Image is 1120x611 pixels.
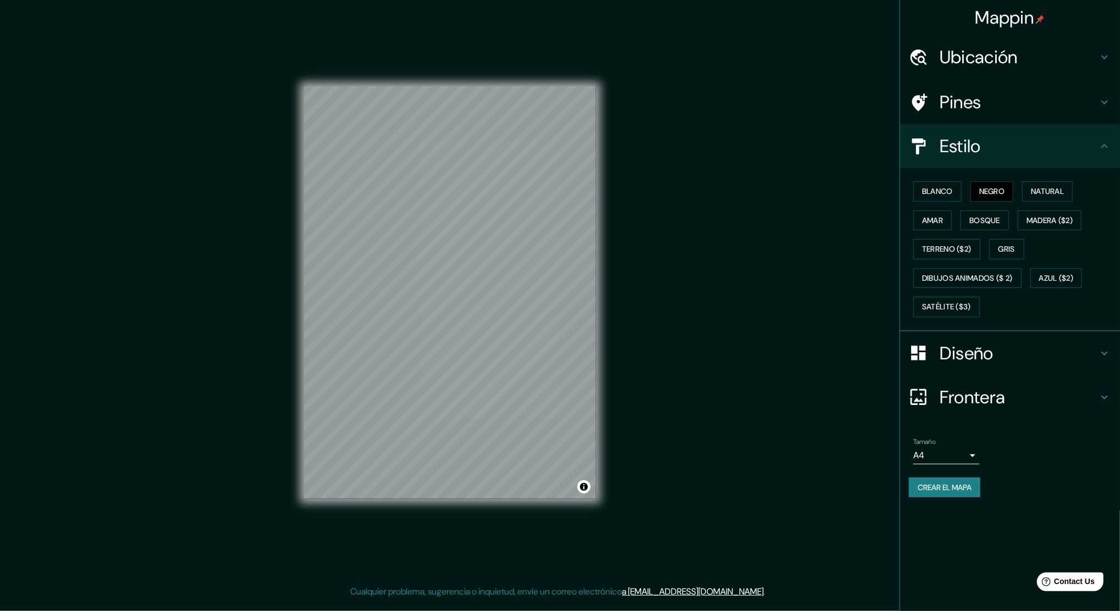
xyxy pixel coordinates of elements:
[1031,185,1064,198] font: Natural
[1018,210,1082,231] button: Madera ($2)
[1039,271,1074,285] font: Azul ($2)
[577,480,591,493] button: Alternar atribución
[913,181,962,202] button: Blanco
[922,300,971,314] font: Satélite ($3)
[766,585,768,598] div: .
[1022,568,1108,599] iframe: Help widget launcher
[913,268,1022,288] button: Dibujos animados ($ 2)
[1030,268,1083,288] button: Azul ($2)
[922,271,1013,285] font: Dibujos animados ($ 2)
[913,437,936,446] label: Tamaño
[913,297,980,317] button: Satélite ($3)
[922,214,943,227] font: Amar
[900,331,1120,375] div: Diseño
[970,181,1014,202] button: Negro
[922,242,972,256] font: Terreno ($2)
[913,210,952,231] button: Amar
[979,185,1005,198] font: Negro
[900,375,1120,419] div: Frontera
[622,586,764,597] a: a [EMAIL_ADDRESS][DOMAIN_NAME]
[909,477,980,498] button: Crear el mapa
[969,214,1000,227] font: Bosque
[900,124,1120,168] div: Estilo
[1022,181,1073,202] button: Natural
[900,80,1120,124] div: Pines
[768,585,770,598] div: .
[1036,15,1045,24] img: pin-icon.png
[1027,214,1073,227] font: Madera ($2)
[975,6,1034,29] font: Mappin
[913,447,979,464] div: A4
[918,481,972,495] font: Crear el mapa
[940,342,1098,364] h4: Diseño
[989,239,1024,259] button: Gris
[940,386,1098,408] h4: Frontera
[922,185,953,198] font: Blanco
[940,91,1098,113] h4: Pines
[961,210,1009,231] button: Bosque
[900,35,1120,79] div: Ubicación
[304,86,596,499] canvas: Mapa
[351,585,766,598] p: Cualquier problema, sugerencia o inquietud, envíe un correo electrónico .
[940,135,1098,157] h4: Estilo
[913,239,980,259] button: Terreno ($2)
[940,46,1098,68] h4: Ubicación
[998,242,1015,256] font: Gris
